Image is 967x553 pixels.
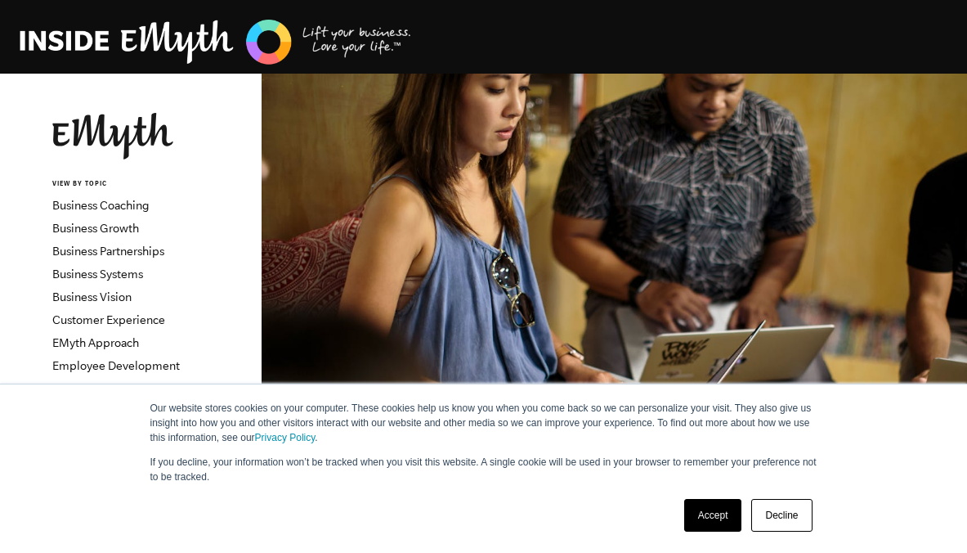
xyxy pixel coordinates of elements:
a: Decline [751,499,812,532]
img: EMyth Business Coaching [20,17,412,67]
a: Business Growth [52,222,139,235]
a: Accept [684,499,742,532]
a: Business Partnerships [52,245,164,258]
img: EMyth [52,113,173,160]
a: Customer Experience [52,313,165,326]
p: Our website stores cookies on your computer. These cookies help us know you when you come back so... [150,401,817,445]
a: Business Systems [52,268,143,281]
p: If you decline, your information won’t be tracked when you visit this website. A single cookie wi... [150,455,817,484]
a: Entrepreneurial Mindset [52,382,180,395]
a: Business Vision [52,290,132,303]
a: Employee Development [52,359,180,372]
a: Business Coaching [52,199,150,212]
a: Privacy Policy [255,432,316,443]
a: EMyth Approach [52,336,139,349]
h6: VIEW BY TOPIC [52,179,249,190]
